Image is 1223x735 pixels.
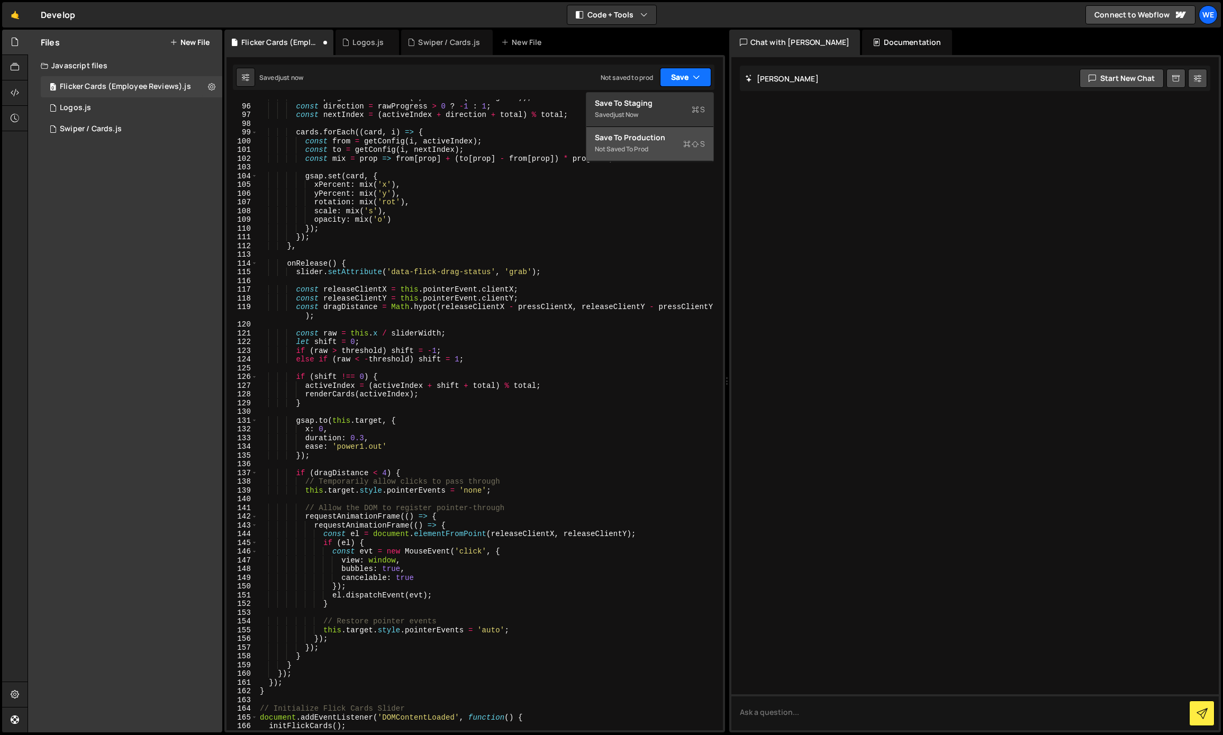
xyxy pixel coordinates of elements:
[227,504,258,513] div: 141
[227,128,258,137] div: 99
[227,382,258,391] div: 127
[227,102,258,111] div: 96
[227,373,258,382] div: 126
[862,30,952,55] div: Documentation
[227,155,258,164] div: 102
[227,722,258,731] div: 166
[227,617,258,626] div: 154
[227,399,258,408] div: 129
[418,37,480,48] div: Swiper / Cards.js
[227,242,258,251] div: 112
[227,477,258,486] div: 138
[595,98,705,108] div: Save to Staging
[227,215,258,224] div: 109
[227,268,258,277] div: 115
[227,643,258,652] div: 157
[227,521,258,530] div: 143
[227,713,258,722] div: 165
[227,486,258,495] div: 139
[660,68,711,87] button: Save
[227,600,258,609] div: 152
[227,661,258,670] div: 159
[227,277,258,286] div: 116
[227,172,258,181] div: 104
[613,110,638,119] div: just now
[227,364,258,373] div: 125
[227,434,258,443] div: 133
[227,198,258,207] div: 107
[586,93,713,127] button: Save to StagingS Savedjust now
[227,137,258,146] div: 100
[227,451,258,460] div: 135
[60,124,122,134] div: Swiper / Cards.js
[227,111,258,120] div: 97
[501,37,546,48] div: New File
[227,163,258,172] div: 103
[227,347,258,356] div: 123
[227,652,258,661] div: 158
[278,73,303,82] div: just now
[227,338,258,347] div: 122
[50,84,56,92] span: 0
[227,495,258,504] div: 140
[227,303,258,320] div: 119
[227,696,258,705] div: 163
[227,704,258,713] div: 164
[28,55,222,76] div: Javascript files
[227,530,258,539] div: 144
[227,355,258,364] div: 124
[601,73,654,82] div: Not saved to prod
[692,104,705,115] span: S
[745,74,819,84] h2: [PERSON_NAME]
[227,416,258,425] div: 131
[41,37,60,48] h2: Files
[241,37,321,48] div: Flicker Cards (Employee Reviews).js
[227,442,258,451] div: 134
[227,224,258,233] div: 110
[227,574,258,583] div: 149
[2,2,28,28] a: 🤙
[586,92,714,162] div: Code + Tools
[41,8,75,21] div: Develop
[352,37,384,48] div: Logos.js
[227,565,258,574] div: 148
[227,180,258,189] div: 105
[567,5,656,24] button: Code + Tools
[259,73,303,82] div: Saved
[227,425,258,434] div: 132
[227,259,258,268] div: 114
[60,82,191,92] div: Flicker Cards (Employee Reviews).js
[227,250,258,259] div: 113
[227,146,258,155] div: 101
[227,582,258,591] div: 150
[227,678,258,687] div: 161
[227,407,258,416] div: 130
[227,609,258,618] div: 153
[227,591,258,600] div: 151
[586,127,713,161] button: Save to ProductionS Not saved to prod
[227,469,258,478] div: 137
[227,539,258,548] div: 145
[595,132,705,143] div: Save to Production
[227,207,258,216] div: 108
[41,119,222,140] div: 17027/46786.js
[729,30,860,55] div: Chat with [PERSON_NAME]
[227,556,258,565] div: 147
[1080,69,1164,88] button: Start new chat
[227,285,258,294] div: 117
[1199,5,1218,24] a: We
[227,233,258,242] div: 111
[227,669,258,678] div: 160
[227,120,258,129] div: 98
[227,189,258,198] div: 106
[41,97,222,119] div: 17027/46789.js
[595,143,705,156] div: Not saved to prod
[227,626,258,635] div: 155
[683,139,705,149] span: S
[227,390,258,399] div: 128
[227,687,258,696] div: 162
[227,634,258,643] div: 156
[227,512,258,521] div: 142
[227,320,258,329] div: 120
